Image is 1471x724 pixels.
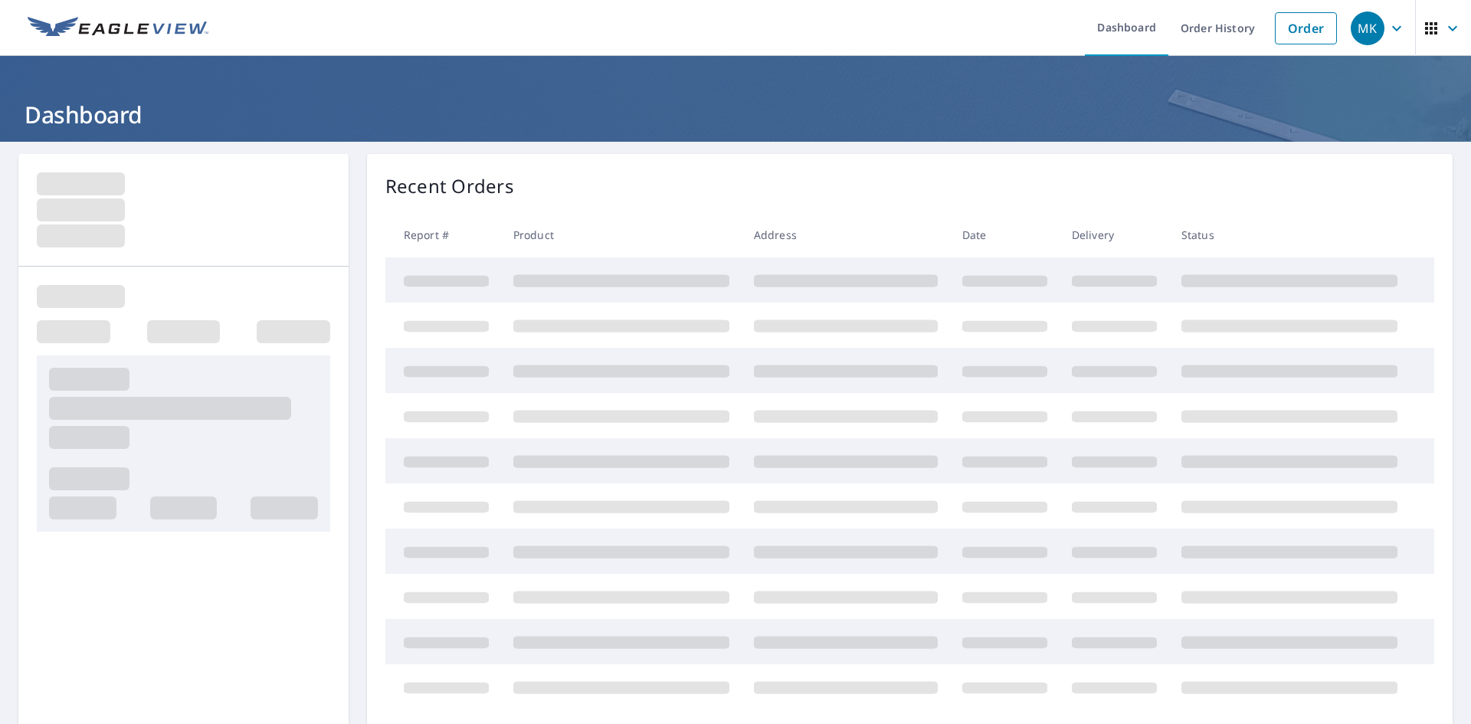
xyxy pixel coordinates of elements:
th: Address [742,212,950,257]
img: EV Logo [28,17,208,40]
th: Date [950,212,1060,257]
h1: Dashboard [18,99,1453,130]
p: Recent Orders [385,172,514,200]
th: Product [501,212,742,257]
th: Status [1169,212,1410,257]
th: Report # [385,212,501,257]
div: MK [1351,11,1384,45]
th: Delivery [1060,212,1169,257]
a: Order [1275,12,1337,44]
